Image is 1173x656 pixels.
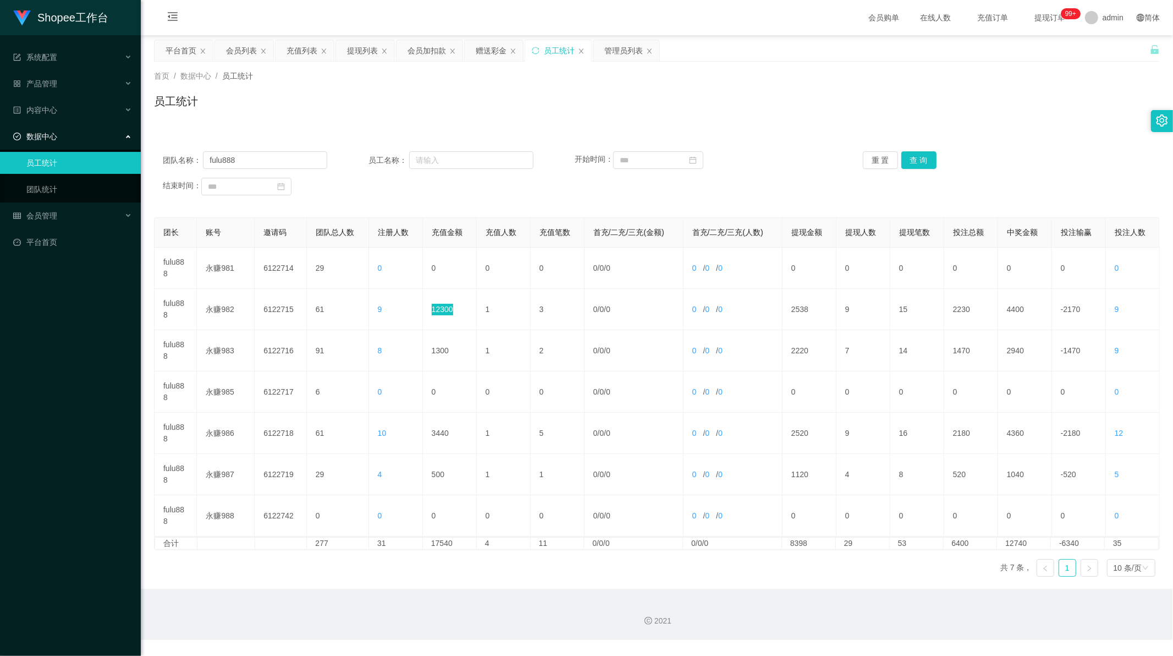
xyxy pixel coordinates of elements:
[836,538,890,549] td: 29
[599,346,604,355] span: 0
[197,248,255,289] td: 永赚981
[13,80,21,88] i: 图标: appstore-o
[783,454,836,495] td: 1120
[599,264,604,272] span: 0
[307,371,369,413] td: 6
[423,371,477,413] td: 0
[599,387,604,396] span: 0
[599,429,604,438] span: 0
[783,495,836,537] td: 0
[307,538,369,549] td: 277
[13,212,21,220] i: 图标: table
[531,289,585,330] td: 3
[890,413,944,454] td: 16
[944,330,998,371] td: 1470
[836,248,890,289] td: 0
[1115,305,1119,314] span: 9
[915,14,956,21] span: 在线人数
[606,346,610,355] span: 0
[531,371,585,413] td: 0
[718,511,723,520] span: 0
[13,133,21,140] i: 图标: check-circle-o
[163,228,179,237] span: 团长
[593,305,598,314] span: 0
[26,152,132,174] a: 员工统计
[684,248,783,289] td: / /
[477,454,531,495] td: 1
[606,429,610,438] span: 0
[154,93,198,110] h1: 员工统计
[692,387,697,396] span: 0
[718,470,723,479] span: 0
[423,495,477,537] td: 0
[997,538,1051,549] td: 12740
[1086,565,1093,572] i: 图标: right
[944,248,998,289] td: 0
[998,289,1052,330] td: 4400
[578,48,585,54] i: 图标: close
[531,248,585,289] td: 0
[174,72,176,80] span: /
[531,330,585,371] td: 2
[206,228,221,237] span: 账号
[783,371,836,413] td: 0
[944,454,998,495] td: 520
[692,305,697,314] span: 0
[1052,495,1106,537] td: 0
[378,228,409,237] span: 注册人数
[1029,14,1071,21] span: 提现订单
[783,413,836,454] td: 2520
[1061,8,1081,19] sup: 234
[718,346,723,355] span: 0
[890,538,944,549] td: 53
[1115,264,1119,272] span: 0
[163,155,203,166] span: 团队名称：
[705,511,709,520] span: 0
[836,413,890,454] td: 9
[155,413,197,454] td: fulu888
[1150,45,1160,54] i: 图标: unlock
[155,289,197,330] td: fulu888
[606,470,610,479] span: 0
[705,346,709,355] span: 0
[689,156,697,164] i: 图标: calendar
[378,387,382,396] span: 0
[998,330,1052,371] td: 2940
[1115,387,1119,396] span: 0
[378,346,382,355] span: 8
[1114,560,1142,576] div: 10 条/页
[692,346,697,355] span: 0
[944,289,998,330] td: 2230
[477,495,531,537] td: 0
[307,454,369,495] td: 29
[684,413,783,454] td: / /
[890,454,944,495] td: 8
[316,228,354,237] span: 团队总人数
[1037,559,1054,577] li: 上一页
[692,511,697,520] span: 0
[26,178,132,200] a: 团队统计
[13,10,31,26] img: logo.9652507e.png
[1007,228,1038,237] span: 中奖金额
[155,371,197,413] td: fulu888
[718,387,723,396] span: 0
[1115,346,1119,355] span: 9
[477,413,531,454] td: 1
[477,289,531,330] td: 1
[684,371,783,413] td: / /
[163,182,201,190] span: 结束时间：
[531,495,585,537] td: 0
[890,330,944,371] td: 14
[216,72,218,80] span: /
[998,413,1052,454] td: 4360
[255,454,307,495] td: 6122719
[1052,413,1106,454] td: -2180
[13,132,57,141] span: 数据中心
[155,454,197,495] td: fulu888
[166,40,196,61] div: 平台首页
[321,48,327,54] i: 图标: close
[423,413,477,454] td: 3440
[1115,429,1124,438] span: 12
[378,511,382,520] span: 0
[154,1,191,36] i: 图标: menu-fold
